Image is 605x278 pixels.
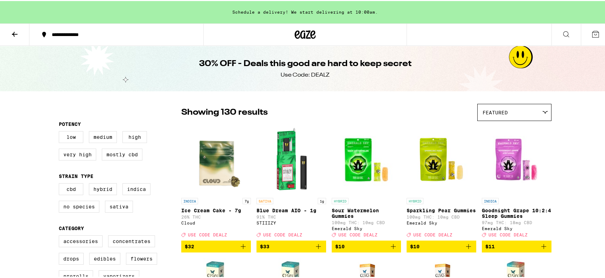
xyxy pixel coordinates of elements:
p: 97mg THC: 18mg CBD [482,219,551,224]
label: Accessories [59,234,103,246]
label: Low [59,130,83,142]
label: Mostly CBD [102,148,142,159]
img: Emerald Sky - Sparkling Pear Gummies [407,123,476,193]
p: 100mg THC: 10mg CBD [332,219,401,224]
span: $33 [260,243,269,248]
label: Very High [59,148,96,159]
label: Sativa [105,200,133,212]
p: Ice Cream Cake - 7g [181,207,251,212]
legend: Strain Type [59,172,93,178]
p: SATIVA [256,197,273,203]
p: INDICA [181,197,198,203]
p: 91% THC [256,214,326,218]
div: Use Code: DEALZ [281,70,330,78]
span: Featured [483,109,508,114]
p: HYBRID [332,197,349,203]
h1: 30% OFF - Deals this good are hard to keep secret [199,57,411,69]
img: STIIIZY - Blue Dream AIO - 1g [256,123,326,193]
button: Add to bag [482,240,551,251]
button: Add to bag [181,240,251,251]
legend: Category [59,224,84,230]
label: Indica [122,182,150,194]
button: Add to bag [332,240,401,251]
p: Showing 130 results [181,106,268,117]
button: Add to bag [407,240,476,251]
span: USE CODE DEALZ [263,231,302,236]
span: $10 [335,243,345,248]
img: Emerald Sky - Sour Watermelon Gummies [332,123,401,193]
div: Emerald Sky [482,225,551,230]
div: Emerald Sky [407,220,476,224]
p: 1g [318,197,326,203]
p: 26% THC [181,214,251,218]
a: Open page for Sour Watermelon Gummies from Emerald Sky [332,123,401,240]
span: USE CODE DEALZ [338,231,378,236]
span: $11 [485,243,495,248]
label: Drops [59,252,84,264]
p: HYBRID [407,197,423,203]
p: Goodnight Grape 10:2:4 Sleep Gummies [482,207,551,218]
a: Open page for Ice Cream Cake - 7g from Cloud [181,123,251,240]
div: STIIIZY [256,220,326,224]
a: Open page for Blue Dream AIO - 1g from STIIIZY [256,123,326,240]
a: Open page for Sparkling Pear Gummies from Emerald Sky [407,123,476,240]
img: Emerald Sky - Goodnight Grape 10:2:4 Sleep Gummies [482,123,551,193]
p: 100mg THC: 10mg CBD [407,214,476,218]
span: Hi. Need any help? [4,5,50,10]
legend: Potency [59,120,81,126]
label: No Species [59,200,99,212]
label: Concentrates [108,234,155,246]
span: USE CODE DEALZ [413,231,452,236]
p: INDICA [482,197,499,203]
label: CBD [59,182,83,194]
a: Open page for Goodnight Grape 10:2:4 Sleep Gummies from Emerald Sky [482,123,551,240]
p: 7g [242,197,251,203]
p: Blue Dream AIO - 1g [256,207,326,212]
label: Flowers [126,252,157,264]
img: Cloud - Ice Cream Cake - 7g [181,123,251,193]
span: $32 [185,243,194,248]
p: Sour Watermelon Gummies [332,207,401,218]
button: Add to bag [256,240,326,251]
label: Hybrid [89,182,117,194]
label: High [122,130,147,142]
div: Emerald Sky [332,225,401,230]
label: Edibles [89,252,120,264]
span: $10 [410,243,420,248]
span: USE CODE DEALZ [188,231,227,236]
label: Medium [89,130,117,142]
span: USE CODE DEALZ [488,231,528,236]
p: Sparkling Pear Gummies [407,207,476,212]
div: Cloud [181,220,251,224]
